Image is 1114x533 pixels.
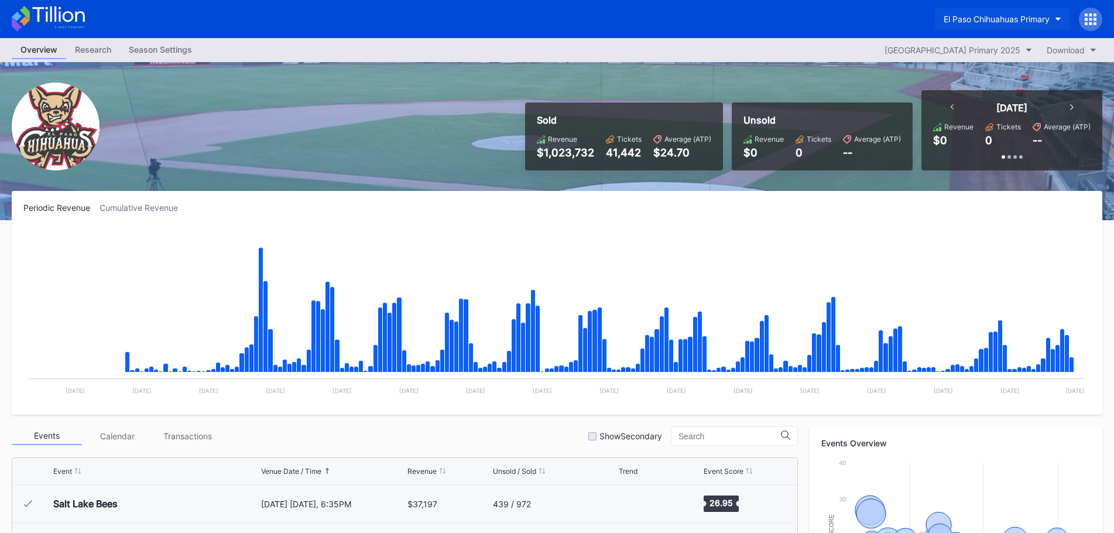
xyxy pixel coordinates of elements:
[944,14,1050,24] div: El Paso Chihuahuas Primary
[1000,387,1020,394] text: [DATE]
[599,431,662,441] div: Show Secondary
[261,467,321,476] div: Venue Date / Time
[333,387,352,394] text: [DATE]
[843,146,901,159] div: --
[885,45,1020,55] div: [GEOGRAPHIC_DATA] Primary 2025
[12,427,82,445] div: Events
[261,499,405,509] div: [DATE] [DATE], 6:35PM
[653,146,711,159] div: $24.70
[733,387,753,394] text: [DATE]
[821,438,1091,448] div: Events Overview
[399,387,419,394] text: [DATE]
[933,134,947,146] div: $0
[743,146,784,159] div: $0
[66,387,85,394] text: [DATE]
[617,135,642,143] div: Tickets
[996,102,1027,114] div: [DATE]
[704,467,743,476] div: Event Score
[678,432,781,441] input: Search
[120,41,201,59] a: Season Settings
[800,387,820,394] text: [DATE]
[66,41,120,58] div: Research
[667,387,686,394] text: [DATE]
[1033,134,1042,146] div: --
[743,114,901,126] div: Unsold
[606,146,642,159] div: 41,442
[199,387,218,394] text: [DATE]
[1041,42,1102,58] button: Download
[100,203,187,213] div: Cumulative Revenue
[1065,387,1085,394] text: [DATE]
[934,387,953,394] text: [DATE]
[839,459,846,466] text: 40
[796,146,831,159] div: 0
[935,8,1070,30] button: El Paso Chihuahuas Primary
[599,387,619,394] text: [DATE]
[1047,45,1085,55] div: Download
[839,496,846,503] text: 30
[466,387,485,394] text: [DATE]
[533,387,552,394] text: [DATE]
[985,134,992,146] div: 0
[493,499,531,509] div: 439 / 972
[407,467,437,476] div: Revenue
[619,489,654,518] svg: Chart title
[537,146,594,159] div: $1,023,732
[619,467,637,476] div: Trend
[407,499,437,509] div: $37,197
[944,122,974,131] div: Revenue
[266,387,285,394] text: [DATE]
[132,387,152,394] text: [DATE]
[879,42,1038,58] button: [GEOGRAPHIC_DATA] Primary 2025
[120,41,201,58] div: Season Settings
[53,498,118,510] div: Salt Lake Bees
[755,135,784,143] div: Revenue
[548,135,577,143] div: Revenue
[493,467,536,476] div: Unsold / Sold
[23,203,100,213] div: Periodic Revenue
[709,498,733,508] text: 26.95
[807,135,831,143] div: Tickets
[854,135,901,143] div: Average (ATP)
[12,41,66,59] a: Overview
[12,83,100,170] img: El_Paso_Chihuahuas.svg
[1044,122,1091,131] div: Average (ATP)
[867,387,886,394] text: [DATE]
[996,122,1021,131] div: Tickets
[664,135,711,143] div: Average (ATP)
[82,427,152,445] div: Calendar
[53,467,72,476] div: Event
[537,114,711,126] div: Sold
[23,227,1091,403] svg: Chart title
[152,427,222,445] div: Transactions
[66,41,120,59] a: Research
